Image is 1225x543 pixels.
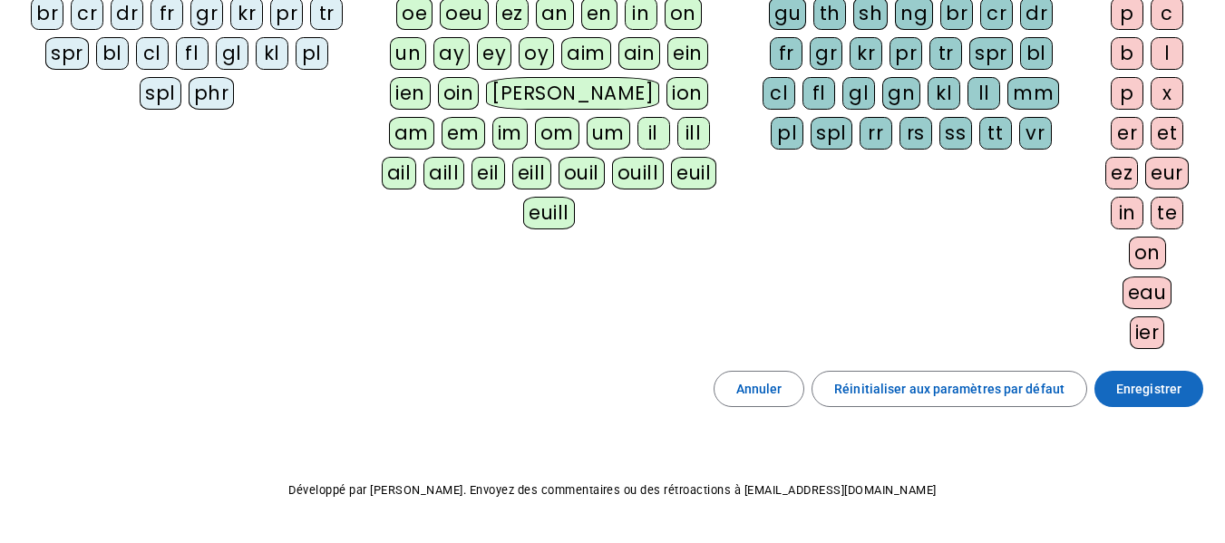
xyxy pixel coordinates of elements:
div: b [1111,37,1143,70]
div: im [492,117,528,150]
div: gn [882,77,920,110]
div: spl [140,77,181,110]
div: on [1129,237,1166,269]
div: ez [1105,157,1138,189]
div: spr [45,37,89,70]
div: um [587,117,630,150]
div: bl [1020,37,1053,70]
div: kl [256,37,288,70]
div: bl [96,37,129,70]
div: ill [677,117,710,150]
div: te [1151,197,1183,229]
div: cl [763,77,795,110]
div: rr [860,117,892,150]
div: p [1111,77,1143,110]
div: ain [618,37,661,70]
div: ein [667,37,708,70]
span: Annuler [736,378,783,400]
span: Réinitialiser aux paramètres par défaut [834,378,1065,400]
div: er [1111,117,1143,150]
div: mm [1007,77,1059,110]
div: tt [979,117,1012,150]
button: Enregistrer [1094,371,1203,407]
div: kl [928,77,960,110]
div: phr [189,77,235,110]
button: Annuler [714,371,805,407]
div: in [1111,197,1143,229]
div: oy [519,37,554,70]
div: et [1151,117,1183,150]
span: Enregistrer [1116,378,1181,400]
div: [PERSON_NAME] [486,77,659,110]
div: ay [433,37,470,70]
div: il [637,117,670,150]
div: fr [770,37,802,70]
div: l [1151,37,1183,70]
div: ier [1130,316,1165,349]
div: fl [176,37,209,70]
div: eur [1145,157,1189,189]
div: fl [802,77,835,110]
div: ion [666,77,708,110]
div: oin [438,77,480,110]
button: Réinitialiser aux paramètres par défaut [812,371,1087,407]
div: ouill [612,157,664,189]
div: x [1151,77,1183,110]
p: Développé par [PERSON_NAME]. Envoyez des commentaires ou des rétroactions à [EMAIL_ADDRESS][DOMAI... [15,480,1210,501]
div: eil [472,157,505,189]
div: ll [967,77,1000,110]
div: kr [850,37,882,70]
div: vr [1019,117,1052,150]
div: am [389,117,434,150]
div: ey [477,37,511,70]
div: spr [969,37,1013,70]
div: tr [929,37,962,70]
div: gr [810,37,842,70]
div: em [442,117,485,150]
div: eill [512,157,551,189]
div: spl [811,117,852,150]
div: pl [771,117,803,150]
div: ien [390,77,431,110]
div: om [535,117,579,150]
div: un [390,37,426,70]
div: ss [939,117,972,150]
div: euill [523,197,574,229]
div: ouil [559,157,605,189]
div: pr [890,37,922,70]
div: eau [1123,276,1172,309]
div: gl [842,77,875,110]
div: gl [216,37,248,70]
div: cl [136,37,169,70]
div: rs [899,117,932,150]
div: aim [561,37,611,70]
div: euil [671,157,716,189]
div: ail [382,157,417,189]
div: pl [296,37,328,70]
div: aill [423,157,464,189]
